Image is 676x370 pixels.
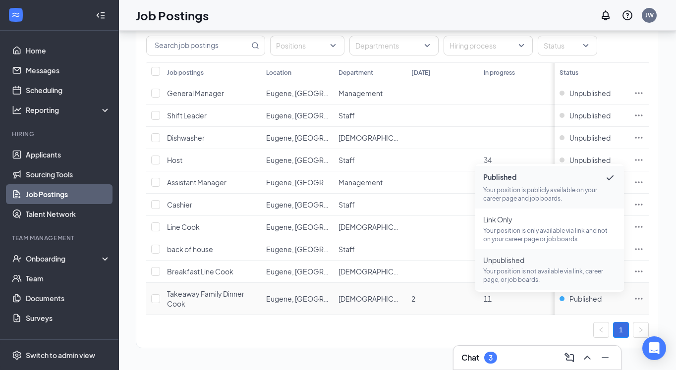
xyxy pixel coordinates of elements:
[569,88,611,98] span: Unpublished
[634,222,644,232] svg: Ellipses
[261,261,334,283] td: Eugene, OR
[634,266,644,276] svg: Ellipses
[593,322,609,338] li: Previous Page
[338,267,416,276] span: [DEMOGRAPHIC_DATA]
[484,294,492,303] span: 11
[167,133,205,142] span: Dishwasher
[26,145,111,164] a: Applicants
[461,352,479,363] h3: Chat
[12,338,109,346] div: Payroll
[563,352,575,364] svg: ComposeMessage
[338,245,355,254] span: Staff
[26,254,102,264] div: Onboarding
[26,105,111,115] div: Reporting
[614,322,628,337] a: 1
[334,194,406,216] td: Staff
[484,156,492,164] span: 34
[555,62,629,82] th: Status
[167,111,207,120] span: Shift Leader
[266,267,367,276] span: Eugene, [GEOGRAPHIC_DATA]
[334,171,406,194] td: Management
[581,352,593,364] svg: ChevronUp
[483,255,616,265] span: Unpublished
[406,62,479,82] th: [DATE]
[266,156,367,164] span: Eugene, [GEOGRAPHIC_DATA]
[338,89,383,98] span: Management
[489,354,493,362] div: 3
[266,133,367,142] span: Eugene, [GEOGRAPHIC_DATA]
[167,156,182,164] span: Host
[261,238,334,261] td: Eugene, OR
[26,80,111,100] a: Scheduling
[251,42,259,50] svg: MagnifyingGlass
[266,111,367,120] span: Eugene, [GEOGRAPHIC_DATA]
[266,68,291,77] div: Location
[261,194,334,216] td: Eugene, OR
[634,294,644,304] svg: Ellipses
[261,105,334,127] td: Eugene, OR
[621,9,633,21] svg: QuestionInfo
[599,352,611,364] svg: Minimize
[479,62,551,82] th: In progress
[634,200,644,210] svg: Ellipses
[261,127,334,149] td: Eugene, OR
[12,350,22,360] svg: Settings
[26,350,95,360] div: Switch to admin view
[569,133,611,143] span: Unpublished
[167,245,213,254] span: back of house
[634,244,644,254] svg: Ellipses
[167,68,204,77] div: Job postings
[338,156,355,164] span: Staff
[96,10,106,20] svg: Collapse
[167,200,192,209] span: Cashier
[338,111,355,120] span: Staff
[334,127,406,149] td: BOH
[334,105,406,127] td: Staff
[167,222,200,231] span: Line Cook
[483,214,616,224] span: Link Only
[562,350,577,366] button: ComposeMessage
[551,62,623,82] th: Hired
[12,105,22,115] svg: Analysis
[334,149,406,171] td: Staff
[26,288,111,308] a: Documents
[266,178,367,187] span: Eugene, [GEOGRAPHIC_DATA]
[338,222,416,231] span: [DEMOGRAPHIC_DATA]
[26,60,111,80] a: Messages
[579,350,595,366] button: ChevronUp
[11,10,21,20] svg: WorkstreamLogo
[26,204,111,224] a: Talent Network
[338,133,416,142] span: [DEMOGRAPHIC_DATA]
[26,41,111,60] a: Home
[338,200,355,209] span: Staff
[26,268,111,288] a: Team
[638,327,644,333] span: right
[600,9,612,21] svg: Notifications
[338,294,416,303] span: [DEMOGRAPHIC_DATA]
[483,172,616,184] span: Published
[483,226,616,243] p: Your position is only available via link and not on your career page or job boards.
[167,178,226,187] span: Assistant Manager
[634,110,644,120] svg: Ellipses
[12,254,22,264] svg: UserCheck
[483,267,616,284] p: Your position is not available via link, career page, or job boards.
[334,216,406,238] td: BOH
[642,336,666,360] div: Open Intercom Messenger
[261,283,334,315] td: Eugene, OR
[569,110,611,120] span: Unpublished
[167,89,224,98] span: General Manager
[634,88,644,98] svg: Ellipses
[334,238,406,261] td: Staff
[613,322,629,338] li: 1
[261,82,334,105] td: Eugene, OR
[338,68,373,77] div: Department
[12,130,109,138] div: Hiring
[645,11,654,19] div: JW
[634,133,644,143] svg: Ellipses
[334,261,406,283] td: BOH
[167,289,244,308] span: Takeaway Family Dinner Cook
[598,327,604,333] span: left
[633,322,649,338] button: right
[26,184,111,204] a: Job Postings
[261,149,334,171] td: Eugene, OR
